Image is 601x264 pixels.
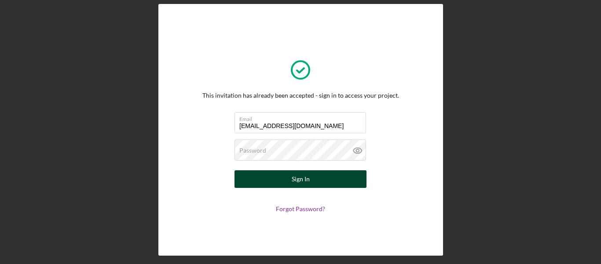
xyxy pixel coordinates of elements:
[276,205,325,213] a: Forgot Password?
[202,92,399,99] div: This invitation has already been accepted - sign in to access your project.
[239,113,366,122] label: Email
[292,170,310,188] div: Sign In
[235,170,366,188] button: Sign In
[239,147,266,154] label: Password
